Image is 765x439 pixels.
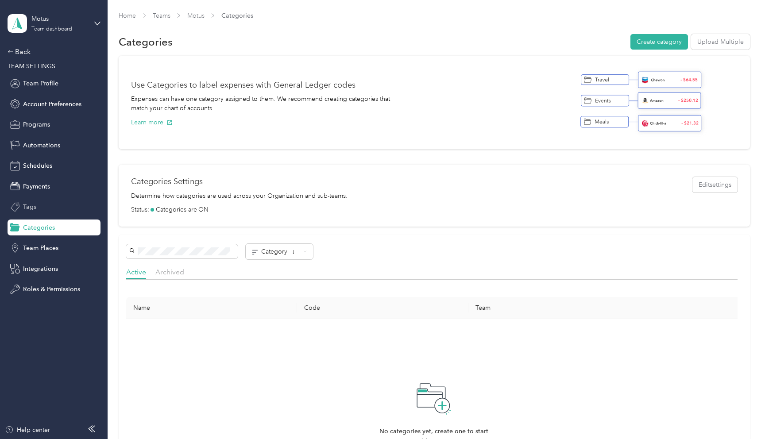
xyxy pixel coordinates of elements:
span: TEAM SETTINGS [8,62,55,70]
span: Team Places [23,243,58,253]
span: Archived [155,268,184,276]
button: Upload Multiple [691,34,750,50]
span: Tags [23,202,36,212]
button: Editsettings [692,177,738,193]
img: Categories banner [580,68,707,137]
button: Create category [630,34,688,50]
h1: Use Categories to label expenses with General Ledger codes [131,81,355,90]
div: Motus [31,14,87,23]
span: Account Preferences [23,100,81,109]
span: Team Profile [23,79,58,88]
span: Active [126,268,146,276]
th: Code [297,297,468,319]
div: No categories yet, create one to start [379,427,488,436]
span: Programs [23,120,50,129]
span: Schedules [23,161,52,170]
span: Automations [23,141,60,150]
p: Expenses can have one category assigned to them. We recommend creating categories that match your... [131,94,403,113]
h1: Categories Settings [131,177,348,186]
th: Name [126,297,297,319]
span: Status: [131,205,149,214]
span: Category [261,248,300,255]
div: Back [8,46,96,57]
span: ↓ [292,248,295,255]
span: Payments [23,182,50,191]
a: Motus [187,12,205,19]
span: Categories are [156,205,197,214]
th: Team [468,297,639,319]
iframe: Everlance-gr Chat Button Frame [715,389,765,439]
p: Determine how categories are used across your Organization and sub-teams. [131,191,348,200]
span: ON [198,205,209,214]
div: Team dashboard [31,27,72,32]
button: Help center [5,425,50,435]
button: Learn more [131,118,173,127]
span: Categories [23,223,55,232]
span: Roles & Permissions [23,285,80,294]
a: Teams [153,12,170,19]
span: Integrations [23,264,58,273]
h1: Categories [119,37,173,46]
span: Categories [221,11,253,20]
a: Home [119,12,136,19]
